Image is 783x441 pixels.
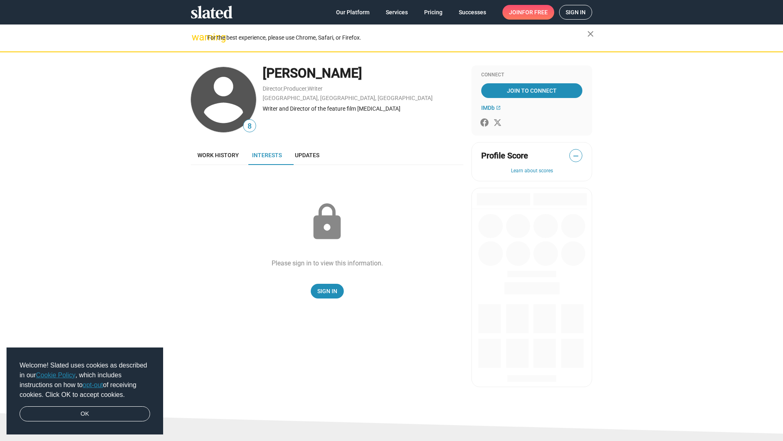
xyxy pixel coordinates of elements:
[481,83,582,98] a: Join To Connect
[283,85,307,92] a: Producer
[207,32,587,43] div: For the best experience, please use Chrome, Safari, or Firefox.
[522,5,548,20] span: for free
[20,406,150,422] a: dismiss cookie message
[246,145,288,165] a: Interests
[307,202,347,243] mat-icon: lock
[317,284,337,298] span: Sign In
[481,168,582,174] button: Learn about scores
[272,259,383,267] div: Please sign in to view this information.
[386,5,408,20] span: Services
[191,145,246,165] a: Work history
[252,152,282,158] span: Interests
[586,29,595,39] mat-icon: close
[566,5,586,19] span: Sign in
[197,152,239,158] span: Work history
[459,5,486,20] span: Successes
[263,95,433,101] a: [GEOGRAPHIC_DATA], [GEOGRAPHIC_DATA], [GEOGRAPHIC_DATA]
[483,83,581,98] span: Join To Connect
[336,5,369,20] span: Our Platform
[192,32,201,42] mat-icon: warning
[509,5,548,20] span: Join
[424,5,442,20] span: Pricing
[330,5,376,20] a: Our Platform
[481,150,528,161] span: Profile Score
[496,105,501,110] mat-icon: open_in_new
[7,347,163,435] div: cookieconsent
[295,152,319,158] span: Updates
[481,105,501,111] a: IMDb
[83,381,103,388] a: opt-out
[263,85,283,92] a: Director
[452,5,493,20] a: Successes
[36,372,75,379] a: Cookie Policy
[502,5,554,20] a: Joinfor free
[559,5,592,20] a: Sign in
[263,65,463,82] div: [PERSON_NAME]
[288,145,326,165] a: Updates
[307,85,323,92] a: Writer
[481,72,582,78] div: Connect
[311,284,344,298] a: Sign In
[20,361,150,400] span: Welcome! Slated uses cookies as described in our , which includes instructions on how to of recei...
[243,121,256,132] span: 8
[379,5,414,20] a: Services
[418,5,449,20] a: Pricing
[283,87,283,91] span: ,
[481,105,495,111] span: IMDb
[263,105,463,113] div: Writer and Director of the feature film [MEDICAL_DATA]
[307,87,307,91] span: ,
[570,151,582,161] span: —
